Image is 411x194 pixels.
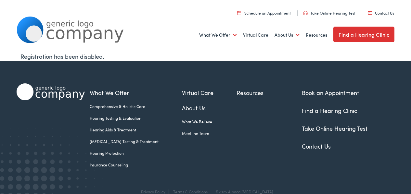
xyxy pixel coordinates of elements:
a: Find a Hearing Clinic [333,27,394,42]
a: Resources [306,23,327,47]
a: What We Offer [90,88,182,97]
a: Virtual Care [182,88,237,97]
img: utility icon [368,11,372,15]
a: Hearing Protection [90,150,182,156]
div: Registration has been disabled. [20,52,391,61]
a: About Us [182,103,237,112]
a: Schedule an Appointment [237,10,291,16]
a: Contact Us [302,142,331,150]
a: Find a Hearing Clinic [302,106,357,115]
a: What We Believe [182,119,237,125]
img: Alpaca Audiology [17,83,85,100]
a: Comprehensive & Holistic Care [90,103,182,109]
a: Contact Us [368,10,394,16]
a: Take Online Hearing Test [302,124,367,132]
a: Hearing Testing & Evaluation [90,115,182,121]
a: Virtual Care [243,23,268,47]
a: [MEDICAL_DATA] Testing & Treatment [90,139,182,144]
a: About Us [275,23,300,47]
a: Resources [237,88,287,97]
a: Meet the Team [182,130,237,136]
a: Hearing Aids & Treatment [90,127,182,133]
a: What We Offer [199,23,237,47]
img: utility icon [237,11,241,15]
div: ©2025 Alpaca [MEDICAL_DATA] [212,189,273,194]
a: Take Online Hearing Test [303,10,355,16]
img: utility icon [303,11,308,15]
a: Book an Appointment [302,89,359,97]
a: Insurance Counseling [90,162,182,168]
